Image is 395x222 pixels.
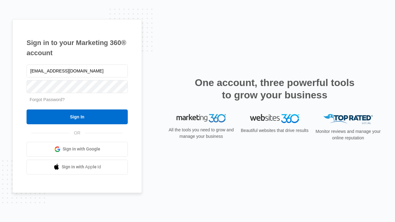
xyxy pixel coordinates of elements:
[30,97,65,102] a: Forgot Password?
[70,130,85,136] span: OR
[27,109,128,124] input: Sign In
[167,127,236,140] p: All the tools you need to grow and manage your business
[250,114,299,123] img: Websites 360
[63,146,100,152] span: Sign in with Google
[240,127,309,134] p: Beautiful websites that drive results
[314,128,383,141] p: Monitor reviews and manage your online reputation
[177,114,226,123] img: Marketing 360
[27,64,128,77] input: Email
[27,160,128,175] a: Sign in with Apple Id
[62,164,101,170] span: Sign in with Apple Id
[27,142,128,157] a: Sign in with Google
[193,76,356,101] h2: One account, three powerful tools to grow your business
[323,114,373,124] img: Top Rated Local
[27,38,128,58] h1: Sign in to your Marketing 360® account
